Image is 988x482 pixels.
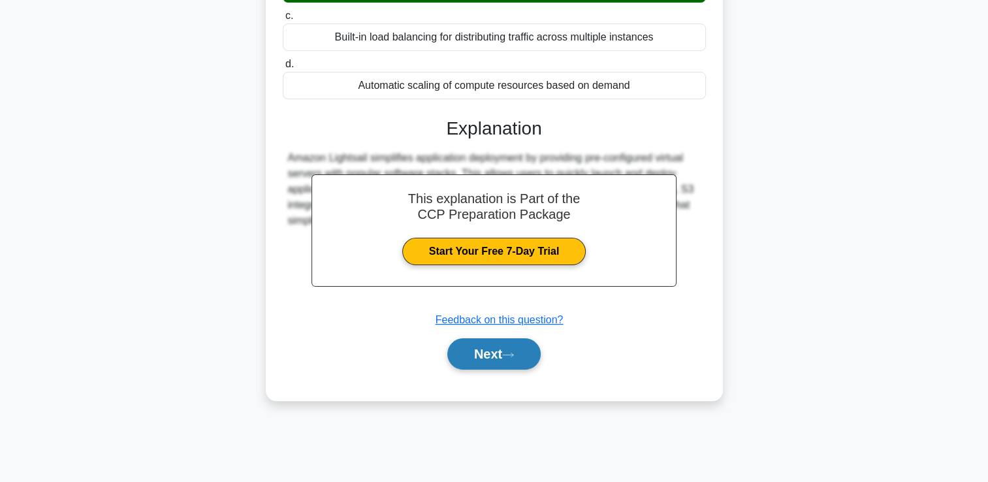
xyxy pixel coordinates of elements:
div: Amazon Lightsail simplifies application deployment by providing pre-configured virtual servers wi... [288,150,701,229]
button: Next [447,338,541,370]
a: Start Your Free 7-Day Trial [402,238,586,265]
a: Feedback on this question? [436,314,564,325]
span: d. [285,58,294,69]
h3: Explanation [291,118,698,140]
span: c. [285,10,293,21]
div: Built-in load balancing for distributing traffic across multiple instances [283,24,706,51]
div: Automatic scaling of compute resources based on demand [283,72,706,99]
